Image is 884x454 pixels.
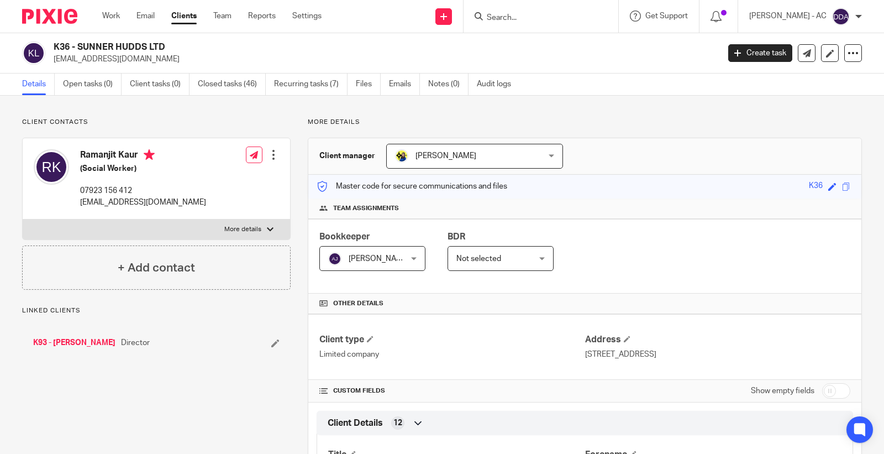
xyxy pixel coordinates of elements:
div: K36 [809,180,823,193]
p: [EMAIL_ADDRESS][DOMAIN_NAME] [54,54,712,65]
p: [PERSON_NAME] - AC [749,11,827,22]
img: svg%3E [832,8,850,25]
p: More details [308,118,862,127]
a: Notes (0) [428,74,469,95]
img: Pixie [22,9,77,24]
span: Team assignments [333,204,399,213]
span: Not selected [456,255,501,263]
a: Client tasks (0) [130,74,190,95]
p: Client contacts [22,118,291,127]
p: More details [224,225,261,234]
p: 07923 156 412 [80,185,206,196]
span: [PERSON_NAME] [349,255,409,263]
a: Closed tasks (46) [198,74,266,95]
p: [STREET_ADDRESS] [585,349,850,360]
a: Create task [728,44,792,62]
a: Recurring tasks (7) [274,74,348,95]
p: Limited company [319,349,585,360]
span: Client Details [328,418,383,429]
span: BDR [448,232,465,241]
h3: Client manager [319,150,375,161]
a: Emails [389,74,420,95]
a: Files [356,74,381,95]
a: Details [22,74,55,95]
span: Director [121,337,150,348]
p: Linked clients [22,306,291,315]
a: Clients [171,11,197,22]
a: Team [213,11,231,22]
label: Show empty fields [751,385,814,396]
i: Primary [144,149,155,160]
img: svg%3E [328,252,341,265]
span: 12 [393,418,402,429]
a: Work [102,11,120,22]
h4: Ramanjit Kaur [80,149,206,163]
a: Email [136,11,155,22]
h5: (Social Worker) [80,163,206,174]
h4: + Add contact [118,259,195,276]
span: Bookkeeper [319,232,370,241]
a: Settings [292,11,322,22]
span: Other details [333,299,383,308]
h4: Address [585,334,850,346]
a: Open tasks (0) [63,74,122,95]
p: [EMAIL_ADDRESS][DOMAIN_NAME] [80,197,206,208]
a: K93 - [PERSON_NAME] [33,337,115,348]
img: svg%3E [22,41,45,65]
h4: CUSTOM FIELDS [319,387,585,395]
img: svg%3E [34,149,69,185]
h4: Client type [319,334,585,346]
span: [PERSON_NAME] [415,152,476,160]
span: Get Support [645,12,688,20]
a: Audit logs [477,74,519,95]
p: Master code for secure communications and files [317,181,507,192]
img: Bobo-Starbridge%201.jpg [395,149,408,163]
h2: K36 - SUNNER HUDDS LTD [54,41,580,53]
a: Reports [248,11,276,22]
input: Search [486,13,585,23]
